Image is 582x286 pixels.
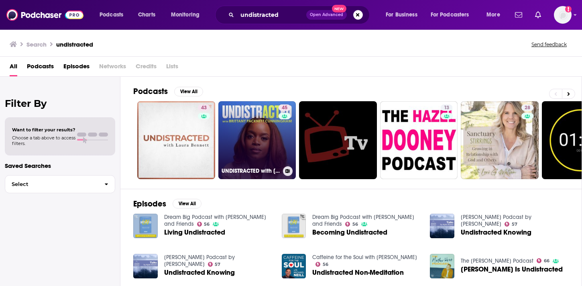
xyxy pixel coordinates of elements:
[5,175,115,193] button: Select
[282,104,287,112] span: 45
[198,104,210,111] a: 43
[461,229,531,236] a: Undistracted Knowing
[554,6,572,24] img: User Profile
[164,269,235,276] a: Undistracted Knowing
[315,262,328,267] a: 56
[461,101,539,179] a: 28
[173,199,201,208] button: View All
[26,41,47,48] h3: Search
[441,104,452,111] a: 13
[282,214,306,238] a: Becoming Undistracted
[164,229,225,236] a: Living Undistracted
[352,223,358,226] span: 56
[100,9,123,20] span: Podcasts
[312,269,404,276] a: Undistracted Non-Meditation
[312,214,414,227] a: Dream Big Podcast with Bob Goff and Friends
[430,214,454,238] img: Undistracted Knowing
[165,8,210,21] button: open menu
[323,263,328,266] span: 56
[532,8,544,22] a: Show notifications dropdown
[94,8,134,21] button: open menu
[461,257,533,264] a: The Matthew West Podcast
[512,8,525,22] a: Show notifications dropdown
[56,41,93,48] h3: undistracted
[10,60,17,76] a: All
[133,86,168,96] h2: Podcasts
[136,60,157,76] span: Credits
[133,199,201,209] a: EpisodesView All
[5,182,98,187] span: Select
[137,101,215,179] a: 43
[554,6,572,24] span: Logged in as Isla
[197,222,210,227] a: 56
[164,214,266,227] a: Dream Big Podcast with Bob Goff and Friends
[133,199,166,209] h2: Episodes
[174,87,203,96] button: View All
[461,214,531,227] a: Ajahn Amaro Podcast by Amaravati
[222,168,280,174] h3: UNDISTRACTED with [PERSON_NAME]
[208,262,221,267] a: 57
[444,104,449,112] span: 13
[425,8,481,21] button: open menu
[481,8,510,21] button: open menu
[461,266,563,273] span: [PERSON_NAME] Is Undistracted
[461,266,563,273] a: Bob Goff Is Undistracted
[279,104,291,111] a: 45
[332,5,346,12] span: New
[204,223,210,226] span: 56
[133,254,158,278] img: Undistracted Knowing
[312,229,387,236] a: Becoming Undistracted
[369,104,374,176] div: 0
[282,254,306,278] img: Undistracted Non-Meditation
[486,9,500,20] span: More
[138,9,155,20] span: Charts
[63,60,90,76] a: Episodes
[554,6,572,24] button: Show profile menu
[171,9,199,20] span: Monitoring
[312,254,417,261] a: Caffeine for the Soul with Michael Neill
[380,101,458,179] a: 13
[12,135,75,146] span: Choose a tab above to access filters.
[133,86,203,96] a: PodcastsView All
[164,254,235,268] a: Ajahn Amaro Podcast by Amaravati
[544,259,549,263] span: 66
[6,7,83,22] img: Podchaser - Follow, Share and Rate Podcasts
[430,254,454,278] img: Bob Goff Is Undistracted
[166,60,178,76] span: Lists
[99,60,126,76] span: Networks
[215,263,220,266] span: 57
[512,223,517,226] span: 57
[310,13,343,17] span: Open Advanced
[525,104,530,112] span: 28
[537,258,549,263] a: 66
[237,8,306,21] input: Search podcasts, credits, & more...
[5,162,115,170] p: Saved Searches
[521,104,533,111] a: 28
[218,101,296,179] a: 45UNDISTRACTED with [PERSON_NAME]
[565,6,572,12] svg: Add a profile image
[299,101,377,179] a: 0
[386,9,417,20] span: For Business
[306,10,347,20] button: Open AdvancedNew
[12,127,75,133] span: Want to filter your results?
[431,9,469,20] span: For Podcasters
[529,41,569,48] button: Send feedback
[5,98,115,109] h2: Filter By
[223,6,377,24] div: Search podcasts, credits, & more...
[133,214,158,238] img: Living Undistracted
[27,60,54,76] a: Podcasts
[133,8,160,21] a: Charts
[380,8,427,21] button: open menu
[505,222,517,227] a: 57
